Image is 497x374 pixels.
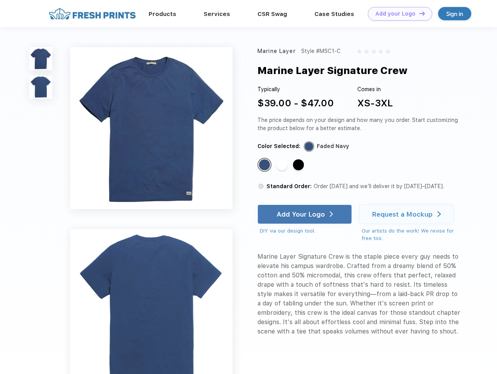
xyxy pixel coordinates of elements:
span: Order [DATE] and we’ll deliver it by [DATE]–[DATE]. [314,183,444,189]
div: Faded Navy [259,159,270,170]
img: gray_star.svg [385,49,390,54]
img: gray_star.svg [371,49,376,54]
img: gray_star.svg [364,49,369,54]
div: Style #MSC1-C [301,47,341,55]
div: Add Your Logo [277,210,325,218]
img: func=resize&h=100 [29,47,52,70]
div: Sign in [446,9,463,18]
img: func=resize&h=100 [29,76,52,99]
img: gray_star.svg [378,49,383,54]
div: Add your Logo [375,11,415,17]
div: DIY via our design tool. [260,227,352,235]
div: Black [293,159,304,170]
div: Request a Mockup [372,210,433,218]
div: Marine Layer Signature Crew [257,63,408,78]
img: gray_star.svg [357,49,362,54]
img: fo%20logo%202.webp [46,7,138,21]
div: Faded Navy [317,142,349,150]
a: Sign in [438,7,471,20]
div: Our artists do the work! We revise for free too. [362,227,461,242]
img: DT [419,11,425,16]
div: Comes in [357,85,393,93]
div: Marine Layer [257,47,296,55]
div: XS-3XL [357,96,393,110]
div: Color Selected: [257,142,300,150]
img: func=resize&h=640 [70,47,233,209]
div: Marine Layer Signature Crew is the staple piece every guy needs to elevate his campus wardrobe. C... [257,252,461,336]
div: Typically [257,85,334,93]
img: white arrow [330,211,333,217]
a: Products [149,11,176,18]
div: $39.00 - $47.00 [257,96,334,110]
div: White [277,159,288,170]
img: white arrow [437,211,441,217]
div: The price depends on your design and how many you order. Start customizing the product below for ... [257,116,461,132]
span: Standard Order: [266,183,312,189]
img: standard order [257,183,264,190]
